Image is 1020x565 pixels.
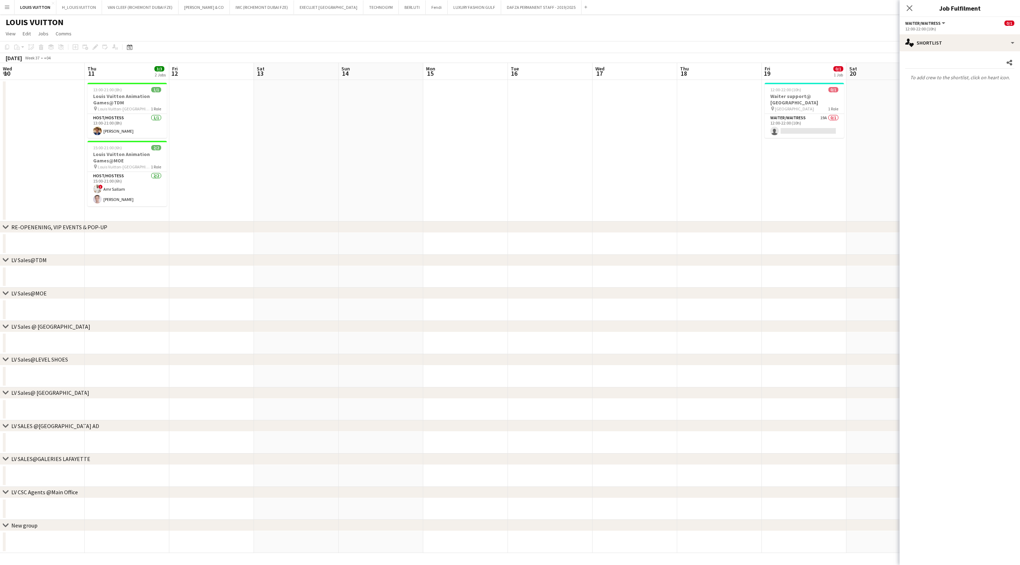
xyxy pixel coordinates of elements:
span: Sun [341,65,350,72]
p: To add crew to the shortlist, click on heart icon. [900,71,1020,83]
span: 0/1 [1004,21,1014,26]
span: Fri [172,65,178,72]
span: Thu [680,65,689,72]
div: 12:00-22:00 (10h) [905,26,1014,31]
span: 0/1 [833,66,843,71]
span: Thu [87,65,96,72]
span: View [6,30,16,37]
span: Tue [511,65,519,72]
h3: Louis Vuitton Animation Games@MOE [87,151,167,164]
div: Shortlist [900,34,1020,51]
span: Week 37 [23,55,41,60]
app-job-card: 13:00-21:00 (8h)1/1Louis Vuitton Animation Games@TDM Louis Vuitton-[GEOGRAPHIC_DATA]1 RoleHost/Ho... [87,83,167,138]
h1: LOUIS VUITTON [6,17,63,28]
span: 13:00-21:00 (8h) [93,87,122,92]
button: LUXURY FASHION GULF [448,0,501,14]
a: Comms [53,29,74,38]
span: Fri [765,65,770,72]
button: VAN CLEEF (RICHEMONT DUBAI FZE) [102,0,178,14]
button: Fendi [426,0,448,14]
app-card-role: Host/Hostess2/215:00-21:00 (6h)!Amr Sallam[PERSON_NAME] [87,172,167,206]
span: 16 [510,69,519,77]
h3: Louis Vuitton Animation Games@TDM [87,93,167,106]
span: 10 [2,69,12,77]
span: Waiter/Waitress [905,21,941,26]
div: 2 Jobs [155,72,166,77]
div: +04 [44,55,51,60]
span: 18 [679,69,689,77]
span: 19 [764,69,770,77]
span: Wed [595,65,605,72]
span: 15 [425,69,435,77]
span: 0/1 [828,87,838,92]
span: Comms [56,30,72,37]
span: 3/3 [154,66,164,71]
div: LV SALES @[GEOGRAPHIC_DATA] AD [11,422,99,429]
span: 1/1 [151,87,161,92]
button: TECHNOGYM [363,0,399,14]
span: Sat [849,65,857,72]
a: View [3,29,18,38]
span: 1 Role [828,106,838,111]
app-card-role: Waiter/Waitress19A0/112:00-22:00 (10h) [765,114,844,138]
button: BERLUTI [399,0,426,14]
span: 1 Role [151,106,161,111]
span: 15:00-21:00 (6h) [93,145,122,150]
span: 20 [848,69,857,77]
span: [GEOGRAPHIC_DATA] [775,106,814,111]
span: Louis Vuitton-[GEOGRAPHIC_DATA] [98,164,151,169]
div: LV Sales @ [GEOGRAPHIC_DATA] [11,323,90,330]
span: Sat [257,65,265,72]
a: Jobs [35,29,51,38]
div: [DATE] [6,54,22,62]
span: Jobs [38,30,49,37]
span: 1 Role [151,164,161,169]
span: 11 [86,69,96,77]
button: [PERSON_NAME] & CO [178,0,230,14]
span: 2/2 [151,145,161,150]
span: 12:00-22:00 (10h) [770,87,801,92]
button: H_LOUIS VUITTON [56,0,102,14]
button: Waiter/Waitress [905,21,946,26]
div: LV Sales@MOE [11,290,47,297]
a: Edit [20,29,34,38]
div: LV Sales@ [GEOGRAPHIC_DATA] [11,389,89,396]
div: RE-OPENENING, VIP EVENTS & POP-UP [11,224,107,231]
button: IWC (RICHEMONT DUBAI FZE) [230,0,294,14]
div: LV SALES@GALERIES LAFAYETTE [11,456,90,463]
span: 12 [171,69,178,77]
app-job-card: 15:00-21:00 (6h)2/2Louis Vuitton Animation Games@MOE Louis Vuitton-[GEOGRAPHIC_DATA]1 RoleHost/Ho... [87,141,167,206]
div: LV CSC Agents @Main Office [11,489,78,496]
button: EXECUJET [GEOGRAPHIC_DATA] [294,0,363,14]
span: Wed [3,65,12,72]
h3: Job Fulfilment [900,4,1020,13]
div: 1 Job [834,72,843,77]
span: Edit [23,30,31,37]
span: Louis Vuitton-[GEOGRAPHIC_DATA] [98,106,151,111]
span: 14 [340,69,350,77]
div: LV Sales@TDM [11,256,47,264]
div: LV Sales@LEVEL SHOES [11,356,68,363]
span: Mon [426,65,435,72]
span: ! [98,185,103,189]
app-job-card: 12:00-22:00 (10h)0/1Waiter support@ [GEOGRAPHIC_DATA] [GEOGRAPHIC_DATA]1 RoleWaiter/Waitress19A0/... [765,83,844,138]
button: DAFZA PERMANENT STAFF - 2019/2025 [501,0,582,14]
span: 13 [256,69,265,77]
div: New group [11,522,38,529]
h3: Waiter support@ [GEOGRAPHIC_DATA] [765,93,844,106]
app-card-role: Host/Hostess1/113:00-21:00 (8h)[PERSON_NAME] [87,114,167,138]
button: LOUIS VUITTON [15,0,56,14]
span: 17 [594,69,605,77]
